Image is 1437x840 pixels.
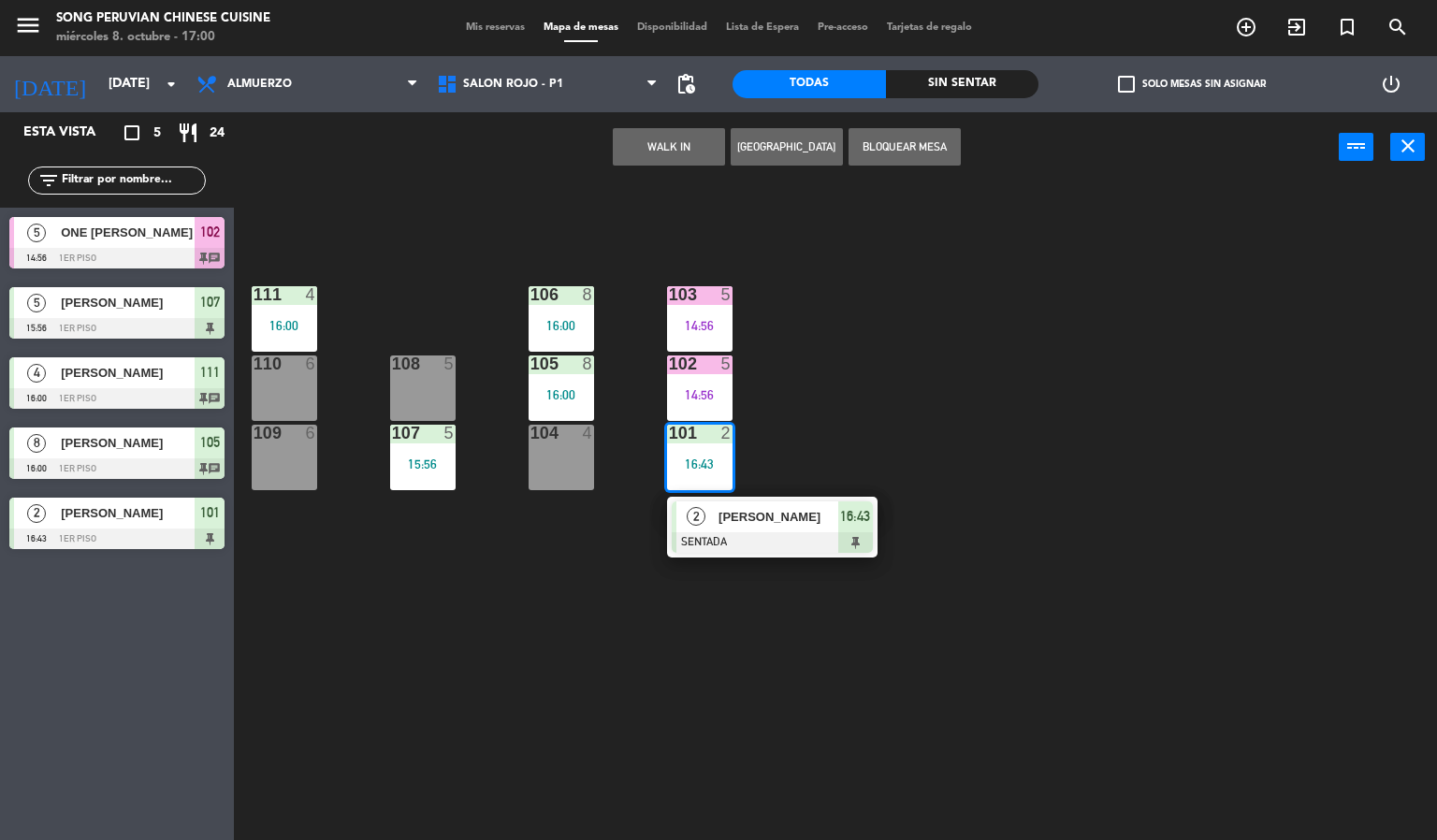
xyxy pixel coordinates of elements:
button: [GEOGRAPHIC_DATA] [731,128,843,166]
span: [PERSON_NAME] [718,507,838,527]
span: [PERSON_NAME] [61,363,195,383]
div: 4 [306,286,317,303]
span: 101 [200,501,220,524]
span: 5 [27,224,46,242]
div: Todas [733,70,886,98]
span: 4 [27,364,46,383]
span: 2 [27,504,46,523]
div: 107 [392,425,393,442]
span: 105 [200,431,220,454]
div: 5 [721,355,733,372]
div: 8 [583,355,594,372]
span: [PERSON_NAME] [61,503,195,523]
div: 2 [721,425,733,442]
i: close [1397,135,1419,157]
i: search [1386,16,1409,38]
span: Mis reservas [457,22,534,33]
span: Pre-acceso [808,22,878,33]
div: 102 [669,355,670,372]
span: 111 [200,361,220,384]
div: 101 [669,425,670,442]
div: 14:56 [667,388,733,401]
i: filter_list [37,169,60,192]
i: restaurant [177,122,199,144]
div: miércoles 8. octubre - 17:00 [56,28,270,47]
span: Mapa de mesas [534,22,628,33]
span: SALON ROJO - P1 [463,78,563,91]
span: 2 [687,507,705,526]
button: power_input [1339,133,1373,161]
div: 16:00 [529,319,594,332]
span: Tarjetas de regalo [878,22,981,33]
div: 109 [254,425,254,442]
div: Sin sentar [886,70,1039,98]
div: Song Peruvian Chinese Cuisine [56,9,270,28]
i: turned_in_not [1336,16,1358,38]
span: pending_actions [675,73,697,95]
div: 8 [583,286,594,303]
button: WALK IN [613,128,725,166]
div: 105 [530,355,531,372]
span: 16:43 [840,505,870,528]
div: 106 [530,286,531,303]
div: 103 [669,286,670,303]
i: menu [14,11,42,39]
i: power_input [1345,135,1368,157]
span: 24 [210,123,225,144]
div: 16:00 [252,319,317,332]
span: 5 [153,123,161,144]
i: power_settings_new [1380,73,1402,95]
div: 5 [721,286,733,303]
i: exit_to_app [1285,16,1308,38]
span: check_box_outline_blank [1118,76,1135,93]
div: 15:56 [390,457,456,471]
div: 16:00 [529,388,594,401]
span: [PERSON_NAME] [61,433,195,453]
div: 6 [306,355,317,372]
span: 107 [200,291,220,313]
span: 5 [27,294,46,312]
div: Esta vista [9,122,135,144]
span: 102 [200,221,220,243]
span: 8 [27,434,46,453]
div: 104 [530,425,531,442]
div: 5 [444,425,456,442]
div: 16:43 [667,457,733,471]
i: crop_square [121,122,143,144]
div: 111 [254,286,254,303]
label: Solo mesas sin asignar [1118,76,1266,93]
div: 4 [583,425,594,442]
button: menu [14,11,42,46]
span: Lista de Espera [717,22,808,33]
div: 5 [444,355,456,372]
span: Disponibilidad [628,22,717,33]
i: add_circle_outline [1235,16,1257,38]
button: close [1390,133,1425,161]
span: Almuerzo [227,78,292,91]
div: 6 [306,425,317,442]
span: ONE [PERSON_NAME] [61,223,195,242]
div: 110 [254,355,254,372]
span: [PERSON_NAME] [61,293,195,312]
div: 14:56 [667,319,733,332]
div: 108 [392,355,393,372]
input: Filtrar por nombre... [60,170,205,191]
i: arrow_drop_down [160,73,182,95]
button: Bloquear Mesa [849,128,961,166]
